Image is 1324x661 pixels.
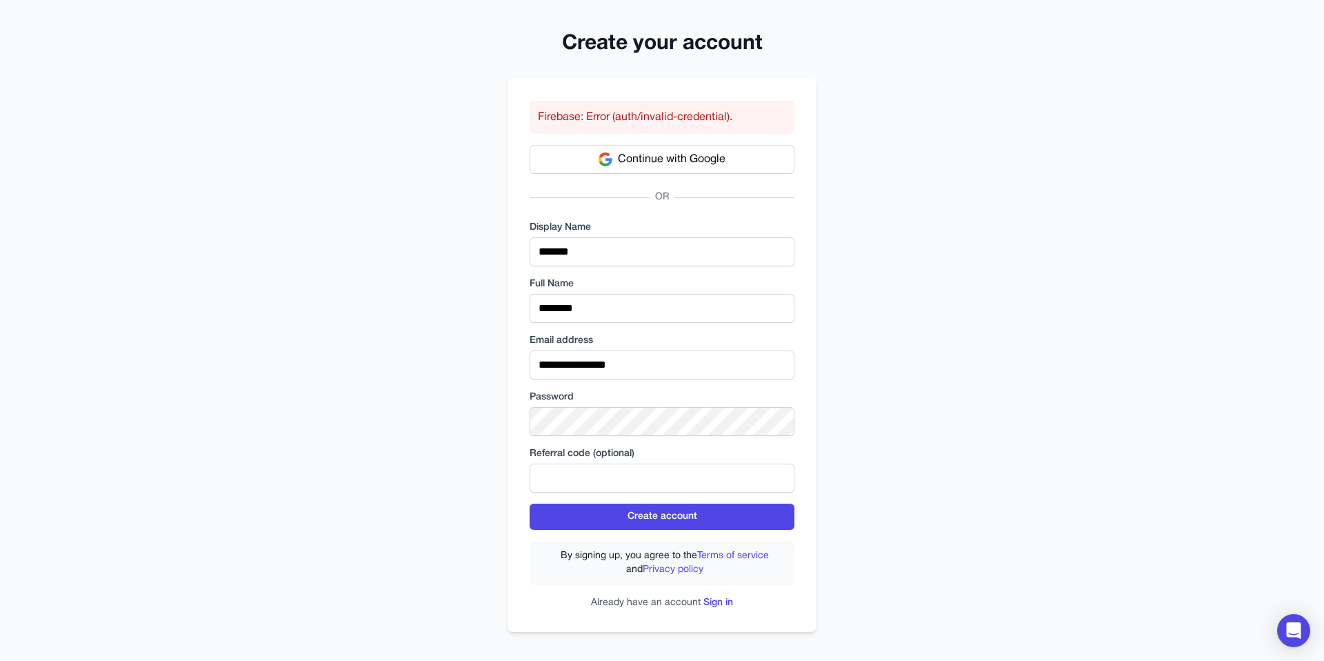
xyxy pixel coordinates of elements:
button: Continue with Google [530,145,794,174]
a: Privacy policy [643,565,703,574]
a: Sign in [703,598,733,607]
button: Create account [530,504,794,530]
span: Continue with Google [618,151,725,168]
img: Google [599,152,612,166]
label: By signing up, you agree to the and [543,549,786,577]
a: Terms of service [697,551,769,560]
label: Referral code (optional) [530,447,794,461]
label: Password [530,391,794,404]
label: Display Name [530,221,794,235]
p: Already have an account [530,596,794,610]
label: Full Name [530,277,794,291]
label: Email address [530,334,794,348]
span: OR [650,190,675,204]
div: Open Intercom Messenger [1277,614,1310,647]
div: Firebase: Error (auth/invalid-credential). [530,101,794,134]
h2: Create your account [508,32,816,57]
